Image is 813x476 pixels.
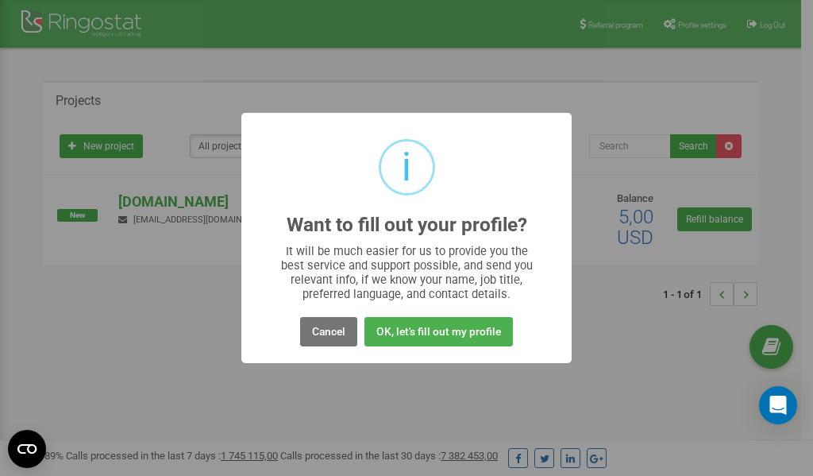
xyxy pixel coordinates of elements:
div: i [402,141,411,193]
button: Cancel [300,317,357,346]
div: It will be much easier for us to provide you the best service and support possible, and send you ... [273,244,541,301]
button: OK, let's fill out my profile [364,317,513,346]
button: Open CMP widget [8,430,46,468]
div: Open Intercom Messenger [759,386,797,424]
h2: Want to fill out your profile? [287,215,527,236]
